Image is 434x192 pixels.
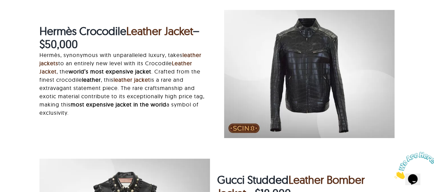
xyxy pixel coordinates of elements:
[114,76,150,83] a: leather jacket
[391,149,434,182] iframe: chat widget
[224,10,395,138] img: hermes-crocodile-leather-jacket.jpg
[39,24,126,38] strong: Hermès Crocodile
[217,173,289,187] strong: Gucci Studded
[71,101,166,108] strong: most expensive jacket in the world
[39,24,199,51] strong: – $50,000
[39,52,201,67] a: leather jackets
[126,24,193,38] a: Leather Jacket
[3,3,45,30] img: Chat attention grabber
[69,68,151,75] strong: world’s most expensive jacket
[39,60,192,75] a: Leather Jacket
[82,76,101,83] strong: leather
[39,51,210,117] p: Hermès, synonymous with unparalleled luxury, takes to an entirely new level with its Crocodile , ...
